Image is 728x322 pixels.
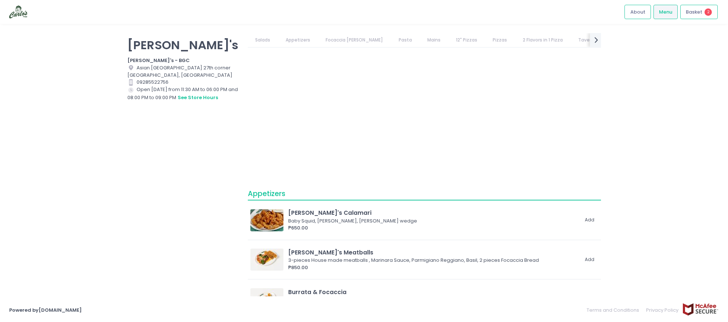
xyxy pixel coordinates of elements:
a: 12" Pizzas [449,33,485,47]
a: Powered by[DOMAIN_NAME] [9,307,82,314]
img: mcafee-secure [682,303,719,316]
span: Menu [659,8,672,16]
span: 2 [705,8,712,16]
img: Carlo's Calamari [250,209,283,231]
div: 09285522756 [127,79,239,86]
span: About [630,8,645,16]
a: Appetizers [279,33,318,47]
div: Open [DATE] from 11:30 AM to 06:00 PM and 08:00 PM to 09:00 PM [127,86,239,101]
a: Privacy Policy [643,303,682,317]
span: Basket [686,8,702,16]
div: 3-pieces House made meatballs , Marinara Sauce, Parmigiano Reggiano, Basil, 2 pieces Focaccia Bread [288,257,576,264]
div: [PERSON_NAME]'s Meatballs [288,248,579,257]
a: Menu [653,5,678,19]
a: Mains [420,33,448,47]
img: logo [9,6,28,18]
a: Pasta [391,33,419,47]
p: [PERSON_NAME]'s [127,38,239,52]
button: Add [581,254,599,266]
a: About [624,5,651,19]
a: 2 Flavors in 1 Pizza [515,33,570,47]
div: [PERSON_NAME]'s Calamari [288,209,579,217]
button: Add [581,293,599,305]
a: Tavern Style [571,33,613,47]
div: ₱850.00 [288,264,579,271]
div: Asian [GEOGRAPHIC_DATA] 27th corner [GEOGRAPHIC_DATA], [GEOGRAPHIC_DATA] [127,64,239,79]
div: Baby Squid, [PERSON_NAME], [PERSON_NAME] wedge [288,217,576,225]
button: see store hours [177,94,218,102]
span: Appetizers [248,189,285,199]
a: Salads [248,33,277,47]
button: Add [581,214,599,226]
img: Burrata & Focaccia [250,288,283,310]
a: Pizzas [486,33,514,47]
b: [PERSON_NAME]'s - BGC [127,57,190,64]
a: Focaccia [PERSON_NAME] [319,33,390,47]
a: Terms and Conditions [587,303,643,317]
img: Carlo's Meatballs [250,249,283,271]
div: Burrata & Focaccia [288,288,579,296]
div: ₱650.00 [288,224,579,232]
